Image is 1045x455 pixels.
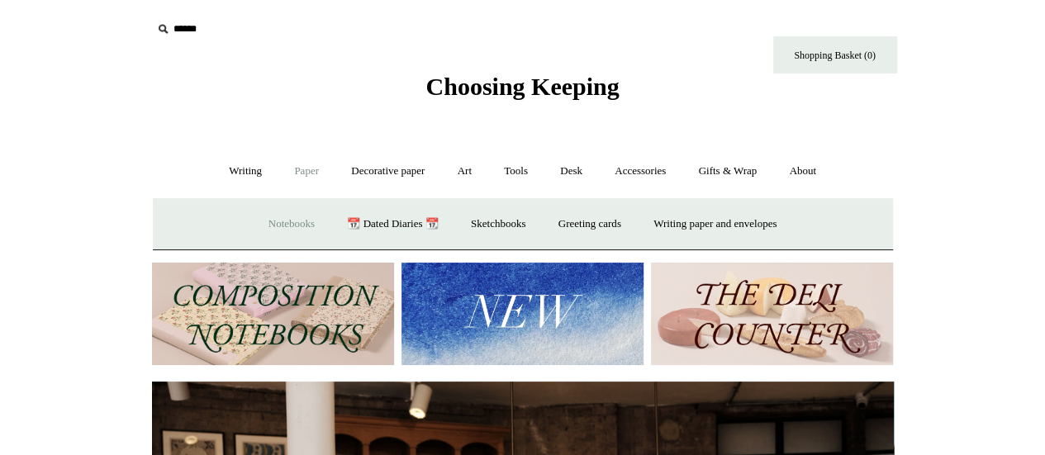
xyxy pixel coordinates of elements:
a: Writing paper and envelopes [639,202,791,246]
a: Art [443,149,487,193]
img: The Deli Counter [651,263,893,366]
a: Tools [489,149,543,193]
a: Decorative paper [336,149,439,193]
a: About [774,149,831,193]
img: New.jpg__PID:f73bdf93-380a-4a35-bcfe-7823039498e1 [401,263,644,366]
a: Accessories [600,149,681,193]
a: Notebooks [254,202,330,246]
img: 202302 Composition ledgers.jpg__PID:69722ee6-fa44-49dd-a067-31375e5d54ec [152,263,394,366]
a: Gifts & Wrap [683,149,772,193]
a: Shopping Basket (0) [773,36,897,73]
a: Sketchbooks [456,202,540,246]
a: Greeting cards [544,202,636,246]
a: Writing [214,149,277,193]
span: Choosing Keeping [425,73,619,100]
a: Choosing Keeping [425,86,619,97]
a: Desk [545,149,597,193]
a: Paper [279,149,334,193]
a: 📆 Dated Diaries 📆 [332,202,453,246]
